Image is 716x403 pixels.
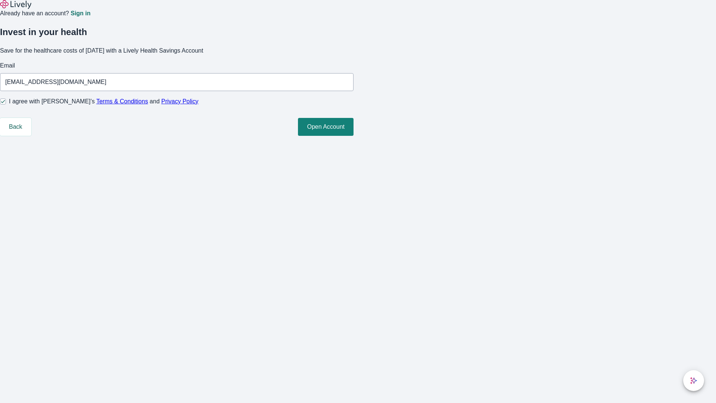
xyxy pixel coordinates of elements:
a: Privacy Policy [161,98,199,104]
a: Terms & Conditions [96,98,148,104]
button: chat [683,370,704,391]
span: I agree with [PERSON_NAME]’s and [9,97,198,106]
button: Open Account [298,118,354,136]
a: Sign in [70,10,90,16]
svg: Lively AI Assistant [690,377,697,384]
